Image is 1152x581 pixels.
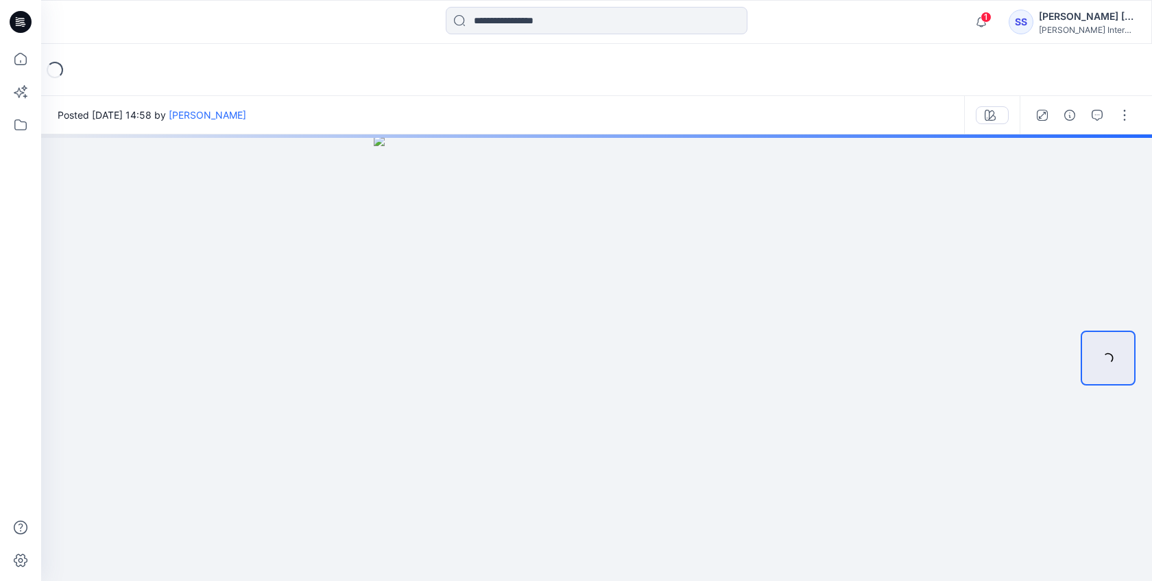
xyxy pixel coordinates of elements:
[169,109,246,121] a: [PERSON_NAME]
[1009,10,1033,34] div: SS
[1039,25,1135,35] div: [PERSON_NAME] International
[1059,104,1081,126] button: Details
[58,108,246,122] span: Posted [DATE] 14:58 by
[1039,8,1135,25] div: [PERSON_NAME] [PERSON_NAME]
[981,12,992,23] span: 1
